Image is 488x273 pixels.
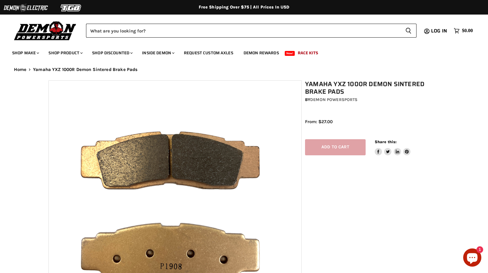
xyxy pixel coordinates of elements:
a: Demon Powersports [310,97,357,102]
nav: Breadcrumbs [2,67,486,72]
a: Inside Demon [138,47,178,59]
span: From: $27.00 [305,119,333,124]
a: $0.00 [451,26,476,35]
button: Search [400,24,417,38]
aside: Share this: [375,139,411,155]
input: Search [86,24,400,38]
a: Shop Product [44,47,86,59]
div: Free Shipping Over $75 | All Prices In USD [2,5,486,10]
a: Home [14,67,27,72]
span: New! [285,51,295,56]
ul: Main menu [8,44,471,59]
img: Demon Electric Logo 2 [3,2,48,14]
inbox-online-store-chat: Shopify online store chat [461,248,483,268]
span: Share this: [375,140,397,144]
a: Demon Rewards [239,47,284,59]
span: Log in [431,27,447,35]
a: Race Kits [293,47,323,59]
div: by [305,96,443,103]
h1: Yamaha YXZ 1000R Demon Sintered Brake Pads [305,80,443,96]
img: Demon Powersports [12,20,78,41]
form: Product [86,24,417,38]
img: TGB Logo 2 [48,2,94,14]
a: Shop Discounted [88,47,136,59]
a: Shop Make [8,47,43,59]
a: Log in [428,28,451,34]
span: Yamaha YXZ 1000R Demon Sintered Brake Pads [33,67,138,72]
span: $0.00 [462,28,473,34]
a: Request Custom Axles [179,47,238,59]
